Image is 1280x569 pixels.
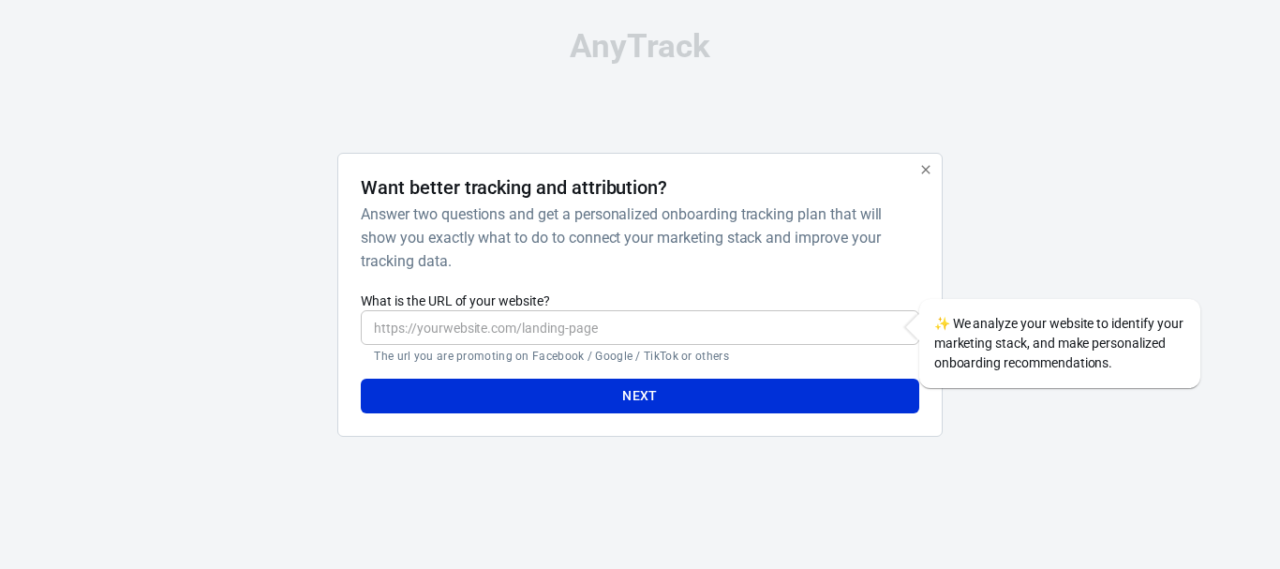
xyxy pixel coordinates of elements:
[934,316,950,331] span: sparkles
[361,176,667,199] h4: Want better tracking and attribution?
[361,202,911,273] h6: Answer two questions and get a personalized onboarding tracking plan that will show you exactly w...
[361,292,918,310] label: What is the URL of your website?
[171,30,1109,63] div: AnyTrack
[374,349,905,364] p: The url you are promoting on Facebook / Google / TikTok or others
[361,379,918,413] button: Next
[919,299,1200,388] div: We analyze your website to identify your marketing stack, and make personalized onboarding recomm...
[361,310,918,345] input: https://yourwebsite.com/landing-page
